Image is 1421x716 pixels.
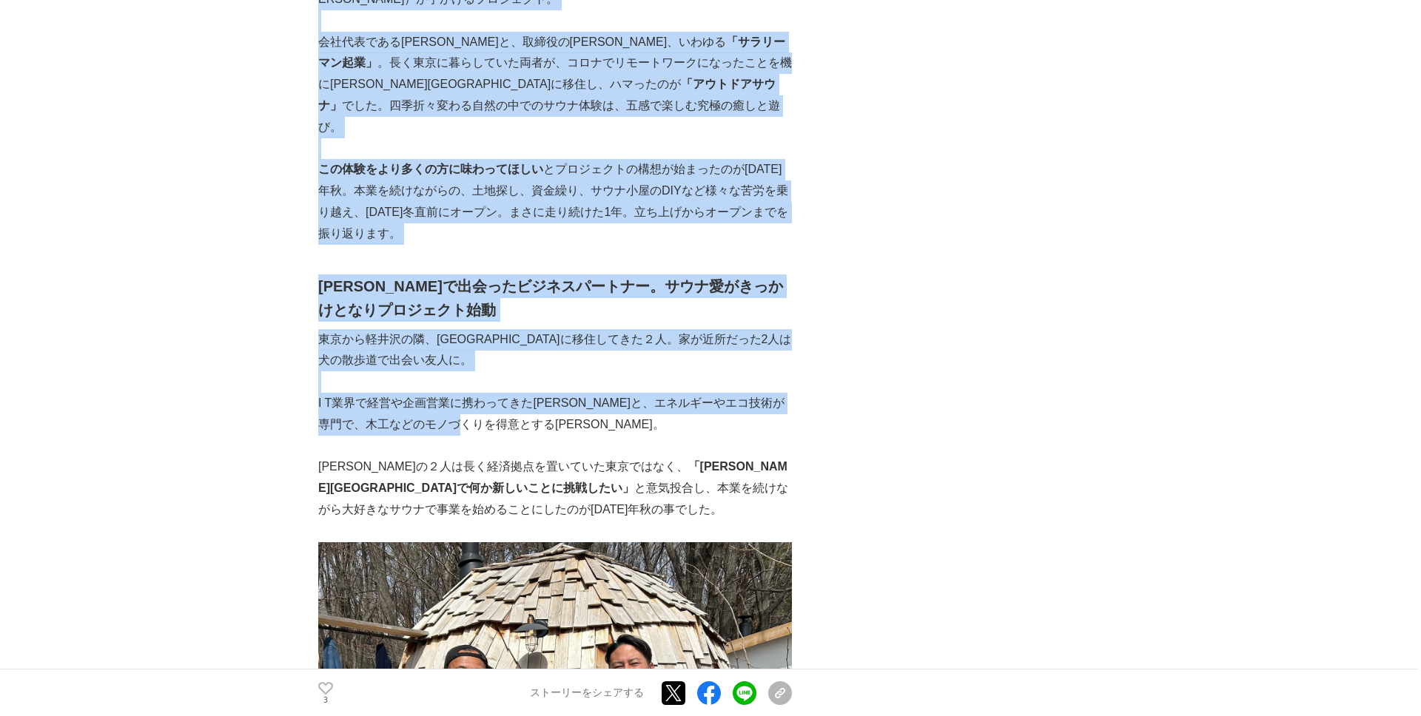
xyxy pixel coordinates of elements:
[530,686,644,700] p: ストーリーをシェアする
[318,159,792,244] p: とプロジェクトの構想が始まったのが[DATE]年秋。本業を続けながらの、土地探し、資金繰り、サウナ小屋のDIYなど様々な苦労を乗り越え、[DATE]冬直前にオープン。まさに走り続けた1年。立ち上...
[318,696,333,703] p: 3
[318,32,792,138] p: 会社代表である[PERSON_NAME]と、取締役の[PERSON_NAME]、いわゆる 。長く東京に暮らしていた両者が、コロナでリモートワークになったことを機に[PERSON_NAME][GE...
[318,163,543,175] strong: この体験をより多くの方に味わってほしい
[318,393,792,436] p: I T業界で経営や企画営業に携わってきた[PERSON_NAME]と、エネルギーやエコ技術が専門で、木工などのモノづくりを得意とする[PERSON_NAME]。
[318,78,776,112] strong: 「アウトドアサウナ」
[318,329,792,372] p: 東京から軽井沢の隣、[GEOGRAPHIC_DATA]に移住してきた２人。家が近所だった2人は犬の散歩道で出会い友人に。
[318,456,792,520] p: [PERSON_NAME]の２人は長く経済拠点を置いていた東京ではなく、 と意気投合し、本業を続けながら大好きなサウナで事業を始めることにしたのが[DATE]年秋の事でした。
[318,278,783,318] strong: [PERSON_NAME]で出会ったビジネスパートナー。サウナ愛がきっかけとなりプロジェクト始動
